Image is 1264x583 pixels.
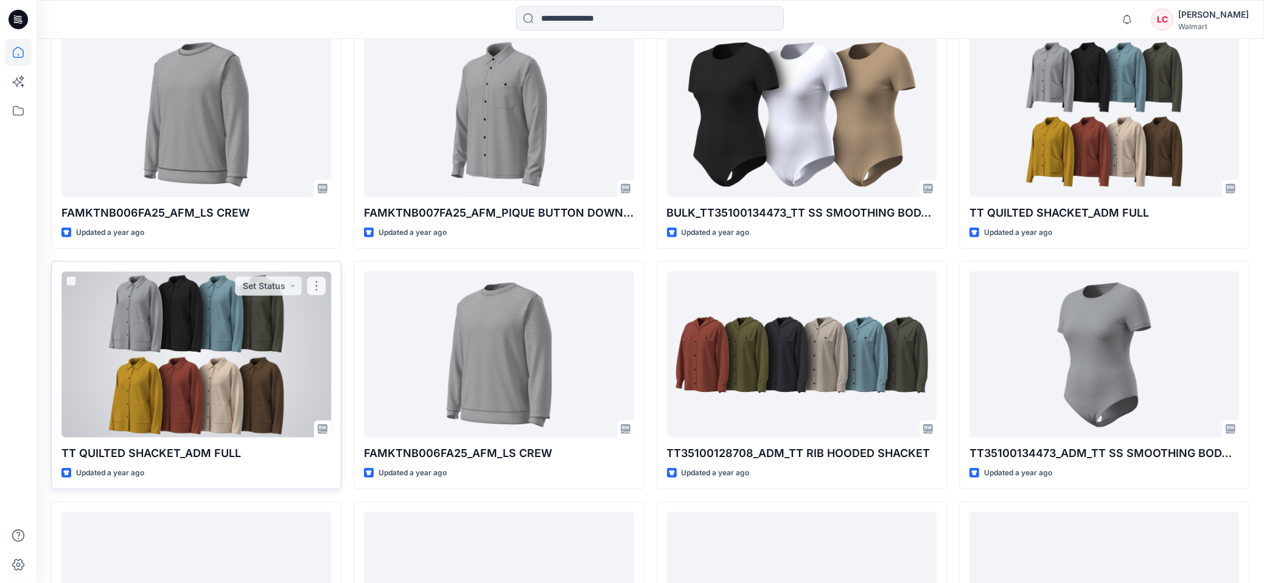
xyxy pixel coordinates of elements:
[364,445,634,462] p: FAMKTNB006FA25_AFM_LS CREW
[364,31,634,197] a: FAMKTNB007FA25_AFM_PIQUE BUTTON DOWN SHIRT
[379,467,447,480] p: Updated a year ago
[76,467,144,480] p: Updated a year ago
[379,226,447,239] p: Updated a year ago
[969,445,1239,462] p: TT35100134473_ADM_TT SS SMOOTHING BODYSUIT
[682,467,750,480] p: Updated a year ago
[364,271,634,437] a: FAMKTNB006FA25_AFM_LS CREW
[61,31,331,197] a: FAMKTNB006FA25_AFM_LS CREW
[984,226,1052,239] p: Updated a year ago
[667,445,937,462] p: TT35100128708_ADM_TT RIB HOODED SHACKET
[667,31,937,197] a: BULK_TT35100134473_TT SS SMOOTHING BODYSUIT
[61,204,331,222] p: FAMKTNB006FA25_AFM_LS CREW
[1178,7,1249,22] div: [PERSON_NAME]
[1151,9,1173,30] div: LC
[61,271,331,437] a: TT QUILTED SHACKET_ADM FULL
[667,204,937,222] p: BULK_TT35100134473_TT SS SMOOTHING BODYSUIT
[984,467,1052,480] p: Updated a year ago
[76,226,144,239] p: Updated a year ago
[1178,22,1249,31] div: Walmart
[969,31,1239,197] a: TT QUILTED SHACKET_ADM FULL
[969,204,1239,222] p: TT QUILTED SHACKET_ADM FULL
[969,271,1239,437] a: TT35100134473_ADM_TT SS SMOOTHING BODYSUIT
[364,204,634,222] p: FAMKTNB007FA25_AFM_PIQUE BUTTON DOWN SHIRT
[61,445,331,462] p: TT QUILTED SHACKET_ADM FULL
[682,226,750,239] p: Updated a year ago
[667,271,937,437] a: TT35100128708_ADM_TT RIB HOODED SHACKET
